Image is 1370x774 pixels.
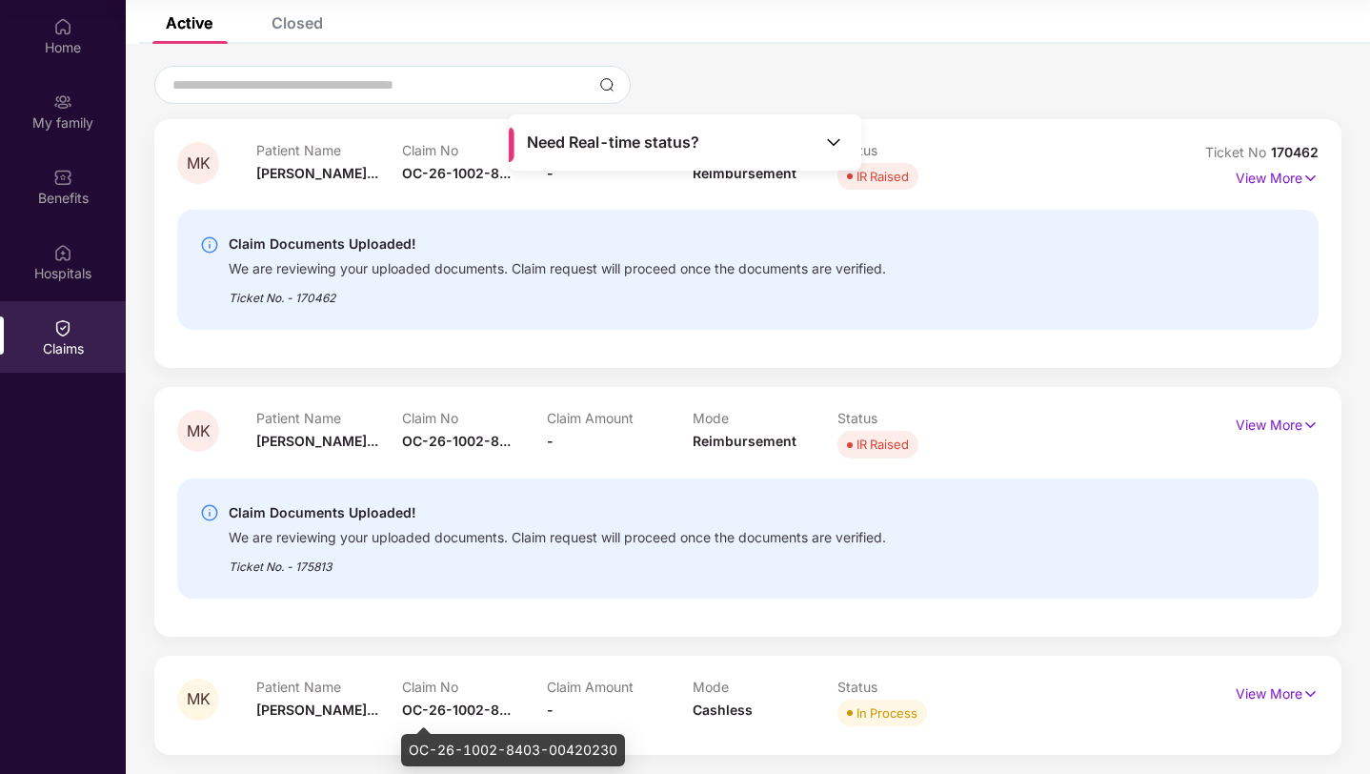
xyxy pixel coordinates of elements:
[256,165,378,181] span: [PERSON_NAME]...
[547,410,693,426] p: Claim Amount
[229,233,886,255] div: Claim Documents Uploaded!
[256,702,378,718] span: [PERSON_NAME]...
[527,132,699,153] span: Need Real-time status?
[1205,144,1271,160] span: Ticket No
[401,734,625,766] div: OC-26-1002-8403-00420230
[1236,679,1319,704] p: View More
[187,155,211,172] span: MK
[547,679,693,695] p: Claim Amount
[1236,163,1319,189] p: View More
[693,410,838,426] p: Mode
[256,679,402,695] p: Patient Name
[693,679,838,695] p: Mode
[256,142,402,158] p: Patient Name
[187,691,211,707] span: MK
[402,142,548,158] p: Claim No
[547,702,554,718] span: -
[402,702,511,718] span: OC-26-1002-8...
[1302,683,1319,704] img: svg+xml;base64,PHN2ZyB4bWxucz0iaHR0cDovL3d3dy53My5vcmcvMjAwMC9zdmciIHdpZHRoPSIxNyIgaGVpZ2h0PSIxNy...
[53,17,72,36] img: svg+xml;base64,PHN2ZyBpZD0iSG9tZSIgeG1sbnM9Imh0dHA6Ly93d3cudzMub3JnLzIwMDAvc3ZnIiB3aWR0aD0iMjAiIG...
[1302,415,1319,436] img: svg+xml;base64,PHN2ZyB4bWxucz0iaHR0cDovL3d3dy53My5vcmcvMjAwMC9zdmciIHdpZHRoPSIxNyIgaGVpZ2h0PSIxNy...
[837,679,983,695] p: Status
[200,235,219,255] img: svg+xml;base64,PHN2ZyBpZD0iSW5mby0yMHgyMCIgeG1sbnM9Imh0dHA6Ly93d3cudzMub3JnLzIwMDAvc3ZnIiB3aWR0aD...
[53,243,72,262] img: svg+xml;base64,PHN2ZyBpZD0iSG9zcGl0YWxzIiB4bWxucz0iaHR0cDovL3d3dy53My5vcmcvMjAwMC9zdmciIHdpZHRoPS...
[1271,144,1319,160] span: 170462
[693,433,796,449] span: Reimbursement
[856,703,917,723] div: In Process
[693,702,753,718] span: Cashless
[547,433,554,449] span: -
[402,410,548,426] p: Claim No
[229,277,886,307] div: Ticket No. - 170462
[693,165,796,181] span: Reimbursement
[856,167,909,186] div: IR Raised
[53,318,72,337] img: svg+xml;base64,PHN2ZyBpZD0iQ2xhaW0iIHhtbG5zPSJodHRwOi8vd3d3LnczLm9yZy8yMDAwL3N2ZyIgd2lkdGg9IjIwIi...
[229,524,886,546] div: We are reviewing your uploaded documents. Claim request will proceed once the documents are verif...
[229,501,886,524] div: Claim Documents Uploaded!
[402,679,548,695] p: Claim No
[402,433,511,449] span: OC-26-1002-8...
[837,142,983,158] p: Status
[229,546,886,576] div: Ticket No. - 175813
[1302,168,1319,189] img: svg+xml;base64,PHN2ZyB4bWxucz0iaHR0cDovL3d3dy53My5vcmcvMjAwMC9zdmciIHdpZHRoPSIxNyIgaGVpZ2h0PSIxNy...
[272,13,323,32] div: Closed
[856,435,909,454] div: IR Raised
[824,132,843,152] img: Toggle Icon
[166,13,212,32] div: Active
[402,165,511,181] span: OC-26-1002-8...
[200,503,219,522] img: svg+xml;base64,PHN2ZyBpZD0iSW5mby0yMHgyMCIgeG1sbnM9Imh0dHA6Ly93d3cudzMub3JnLzIwMDAvc3ZnIiB3aWR0aD...
[53,92,72,112] img: svg+xml;base64,PHN2ZyB3aWR0aD0iMjAiIGhlaWdodD0iMjAiIHZpZXdCb3g9IjAgMCAyMCAyMCIgZmlsbD0ibm9uZSIgeG...
[256,433,378,449] span: [PERSON_NAME]...
[547,165,554,181] span: -
[187,423,211,439] span: MK
[53,168,72,187] img: svg+xml;base64,PHN2ZyBpZD0iQmVuZWZpdHMiIHhtbG5zPSJodHRwOi8vd3d3LnczLm9yZy8yMDAwL3N2ZyIgd2lkdGg9Ij...
[599,77,614,92] img: svg+xml;base64,PHN2ZyBpZD0iU2VhcmNoLTMyeDMyIiB4bWxucz0iaHR0cDovL3d3dy53My5vcmcvMjAwMC9zdmciIHdpZH...
[837,410,983,426] p: Status
[1236,410,1319,436] p: View More
[256,410,402,426] p: Patient Name
[229,255,886,277] div: We are reviewing your uploaded documents. Claim request will proceed once the documents are verif...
